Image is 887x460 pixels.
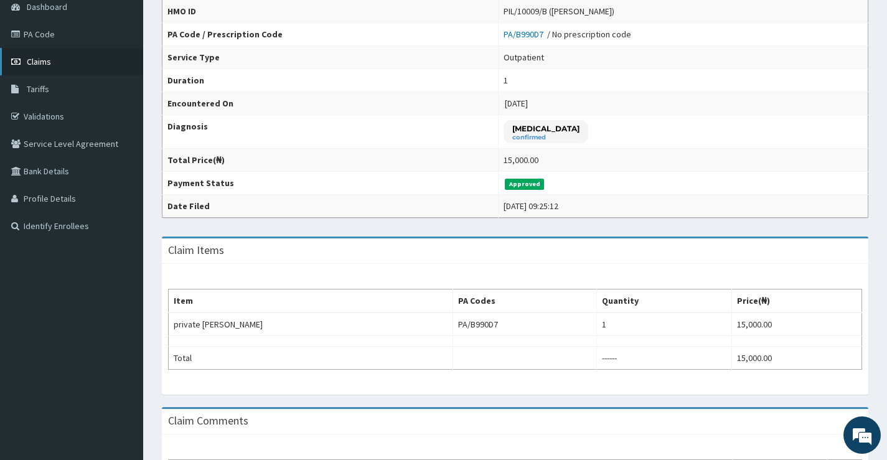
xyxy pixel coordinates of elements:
[504,28,631,40] div: / No prescription code
[162,92,499,115] th: Encountered On
[732,312,862,336] td: 15,000.00
[505,179,544,190] span: Approved
[597,289,732,313] th: Quantity
[453,289,597,313] th: PA Codes
[162,23,499,46] th: PA Code / Prescription Code
[169,347,453,370] td: Total
[505,98,528,109] span: [DATE]
[453,312,597,336] td: PA/B990D7
[162,172,499,195] th: Payment Status
[504,74,508,87] div: 1
[597,347,732,370] td: ------
[504,5,614,17] div: PIL/10009/B ([PERSON_NAME])
[162,46,499,69] th: Service Type
[168,415,248,426] h3: Claim Comments
[6,318,237,362] textarea: Type your message and hit 'Enter'
[169,289,453,313] th: Item
[27,56,51,67] span: Claims
[72,146,172,271] span: We're online!
[732,289,862,313] th: Price(₦)
[512,123,580,134] p: [MEDICAL_DATA]
[512,134,580,141] small: confirmed
[27,83,49,95] span: Tariffs
[162,69,499,92] th: Duration
[162,149,499,172] th: Total Price(₦)
[27,1,67,12] span: Dashboard
[65,70,209,86] div: Chat with us now
[504,29,547,40] a: PA/B990D7
[162,115,499,149] th: Diagnosis
[504,51,544,63] div: Outpatient
[168,245,224,256] h3: Claim Items
[23,62,50,93] img: d_794563401_company_1708531726252_794563401
[204,6,234,36] div: Minimize live chat window
[504,154,538,166] div: 15,000.00
[597,312,732,336] td: 1
[504,200,558,212] div: [DATE] 09:25:12
[162,195,499,218] th: Date Filed
[732,347,862,370] td: 15,000.00
[169,312,453,336] td: private [PERSON_NAME]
